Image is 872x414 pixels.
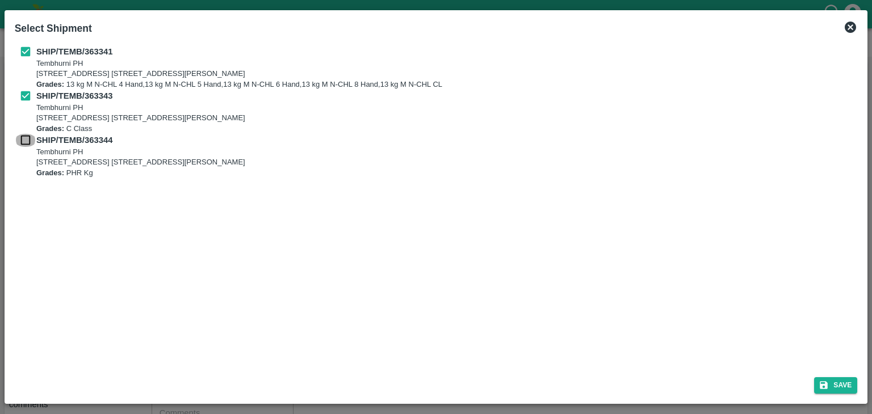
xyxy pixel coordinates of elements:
[36,58,442,69] p: Tembhurni PH
[36,168,245,179] p: PHR Kg
[36,136,112,145] b: SHIP/TEMB/363344
[36,47,112,56] b: SHIP/TEMB/363341
[36,147,245,158] p: Tembhurni PH
[36,79,442,90] p: 13 kg M N-CHL 4 Hand,13 kg M N-CHL 5 Hand,13 kg M N-CHL 6 Hand,13 kg M N-CHL 8 Hand,13 kg M N-CHL CL
[15,23,92,34] b: Select Shipment
[36,157,245,168] p: [STREET_ADDRESS] [STREET_ADDRESS][PERSON_NAME]
[36,113,245,124] p: [STREET_ADDRESS] [STREET_ADDRESS][PERSON_NAME]
[36,168,64,177] b: Grades:
[36,91,112,100] b: SHIP/TEMB/363343
[36,124,245,134] p: C Class
[36,69,442,79] p: [STREET_ADDRESS] [STREET_ADDRESS][PERSON_NAME]
[36,103,245,113] p: Tembhurni PH
[814,377,857,394] button: Save
[36,80,64,88] b: Grades:
[36,124,64,133] b: Grades:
